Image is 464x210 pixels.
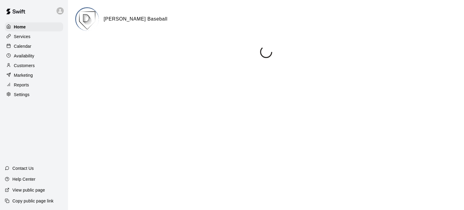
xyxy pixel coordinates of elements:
a: Calendar [5,42,63,51]
a: Home [5,22,63,31]
a: Customers [5,61,63,70]
p: Settings [14,92,30,98]
a: Settings [5,90,63,99]
p: Customers [14,63,35,69]
a: Marketing [5,71,63,80]
p: Reports [14,82,29,88]
p: Contact Us [12,165,34,171]
p: Copy public page link [12,198,53,204]
p: Services [14,34,31,40]
a: Services [5,32,63,41]
p: Marketing [14,72,33,78]
a: Availability [5,51,63,60]
p: Availability [14,53,34,59]
h6: [PERSON_NAME] Baseball [104,15,168,23]
p: Home [14,24,26,30]
a: Reports [5,80,63,89]
p: Calendar [14,43,31,49]
p: Help Center [12,176,35,182]
img: DREGER Baseball logo [76,8,99,31]
p: View public page [12,187,45,193]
